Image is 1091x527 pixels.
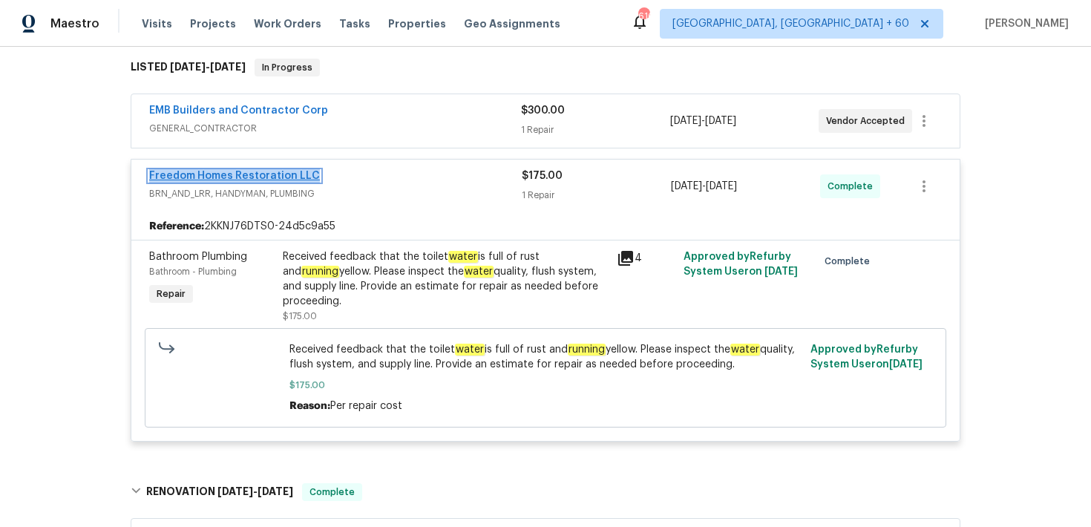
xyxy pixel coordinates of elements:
span: Bathroom - Plumbing [149,267,237,276]
a: Freedom Homes Restoration LLC [149,171,320,181]
span: - [670,114,736,128]
em: water [455,344,485,356]
span: - [170,62,246,72]
span: Vendor Accepted [826,114,911,128]
span: $175.00 [522,171,563,181]
span: [DATE] [217,486,253,497]
span: [DATE] [706,181,737,192]
em: water [448,251,478,263]
em: running [568,344,606,356]
span: Approved by Refurby System User on [810,344,923,370]
span: Reason: [289,401,330,411]
b: Reference: [149,219,204,234]
span: [DATE] [671,181,702,192]
span: [DATE] [670,116,701,126]
span: Visits [142,16,172,31]
span: Maestro [50,16,99,31]
div: RENOVATION [DATE]-[DATE]Complete [126,468,965,516]
span: [DATE] [705,116,736,126]
span: $175.00 [283,312,317,321]
span: Projects [190,16,236,31]
h6: RENOVATION [146,483,293,501]
div: Received feedback that the toilet is full of rust and yellow. Please inspect the quality, flush s... [283,249,608,309]
span: In Progress [256,60,318,75]
div: 4 [617,249,675,267]
span: Bathroom Plumbing [149,252,247,262]
span: [DATE] [258,486,293,497]
span: GENERAL_CONTRACTOR [149,121,521,136]
div: 616 [638,9,649,24]
span: BRN_AND_LRR, HANDYMAN, PLUMBING [149,186,522,201]
span: [DATE] [764,266,798,277]
span: $175.00 [289,378,802,393]
span: Complete [304,485,361,500]
span: - [671,179,737,194]
span: [GEOGRAPHIC_DATA], [GEOGRAPHIC_DATA] + 60 [672,16,909,31]
div: 1 Repair [522,188,671,203]
span: Repair [151,287,191,301]
h6: LISTED [131,59,246,76]
div: 1 Repair [521,122,669,137]
span: [PERSON_NAME] [979,16,1069,31]
a: EMB Builders and Contractor Corp [149,105,328,116]
div: 2KKNJ76DTS0-24d5c9a55 [131,213,960,240]
em: water [730,344,760,356]
span: Properties [388,16,446,31]
span: Geo Assignments [464,16,560,31]
span: [DATE] [210,62,246,72]
em: water [464,266,494,278]
span: Tasks [339,19,370,29]
span: $300.00 [521,105,565,116]
span: Work Orders [254,16,321,31]
span: [DATE] [170,62,206,72]
span: Complete [828,179,879,194]
span: Approved by Refurby System User on [684,252,798,277]
div: LISTED [DATE]-[DATE]In Progress [126,44,965,91]
span: [DATE] [889,359,923,370]
span: Complete [825,254,876,269]
span: Per repair cost [330,401,402,411]
em: running [301,266,339,278]
span: - [217,486,293,497]
span: Received feedback that the toilet is full of rust and yellow. Please inspect the quality, flush s... [289,342,802,372]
